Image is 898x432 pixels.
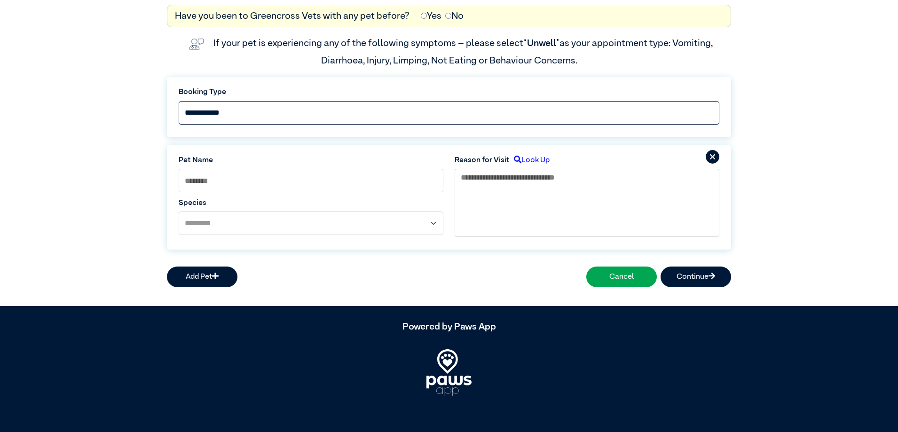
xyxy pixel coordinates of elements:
label: If your pet is experiencing any of the following symptoms – please select as your appointment typ... [213,39,715,65]
label: No [445,9,464,23]
input: No [445,13,451,19]
label: Have you been to Greencross Vets with any pet before? [175,9,410,23]
label: Yes [421,9,441,23]
img: PawsApp [426,349,472,396]
input: Yes [421,13,427,19]
button: Add Pet [167,267,237,287]
h5: Powered by Paws App [167,321,731,332]
span: “Unwell” [523,39,559,48]
label: Look Up [510,155,550,166]
label: Species [179,197,443,209]
label: Reason for Visit [455,155,510,166]
button: Cancel [586,267,657,287]
label: Pet Name [179,155,443,166]
label: Booking Type [179,86,719,98]
button: Continue [661,267,731,287]
img: vet [185,35,208,54]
